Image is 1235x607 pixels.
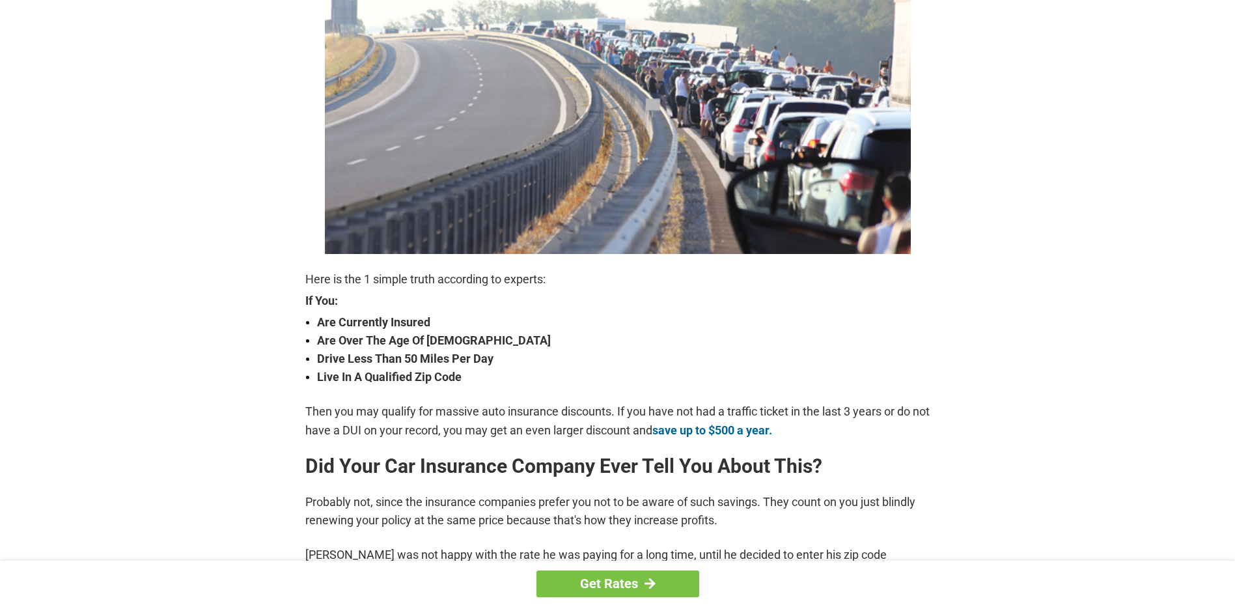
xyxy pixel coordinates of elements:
strong: If You: [305,295,930,307]
strong: Live In A Qualified Zip Code [317,368,930,386]
h2: Did Your Car Insurance Company Ever Tell You About This? [305,456,930,477]
strong: Are Currently Insured [317,313,930,332]
p: [PERSON_NAME] was not happy with the rate he was paying for a long time, until he decided to ente... [305,546,930,582]
strong: Are Over The Age Of [DEMOGRAPHIC_DATA] [317,332,930,350]
a: Get Rates [536,571,699,597]
p: Probably not, since the insurance companies prefer you not to be aware of such savings. They coun... [305,493,930,529]
p: Then you may qualify for massive auto insurance discounts. If you have not had a traffic ticket i... [305,402,930,439]
a: save up to $500 a year. [652,423,772,437]
p: Here is the 1 simple truth according to experts: [305,270,930,289]
strong: Drive Less Than 50 Miles Per Day [317,350,930,368]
